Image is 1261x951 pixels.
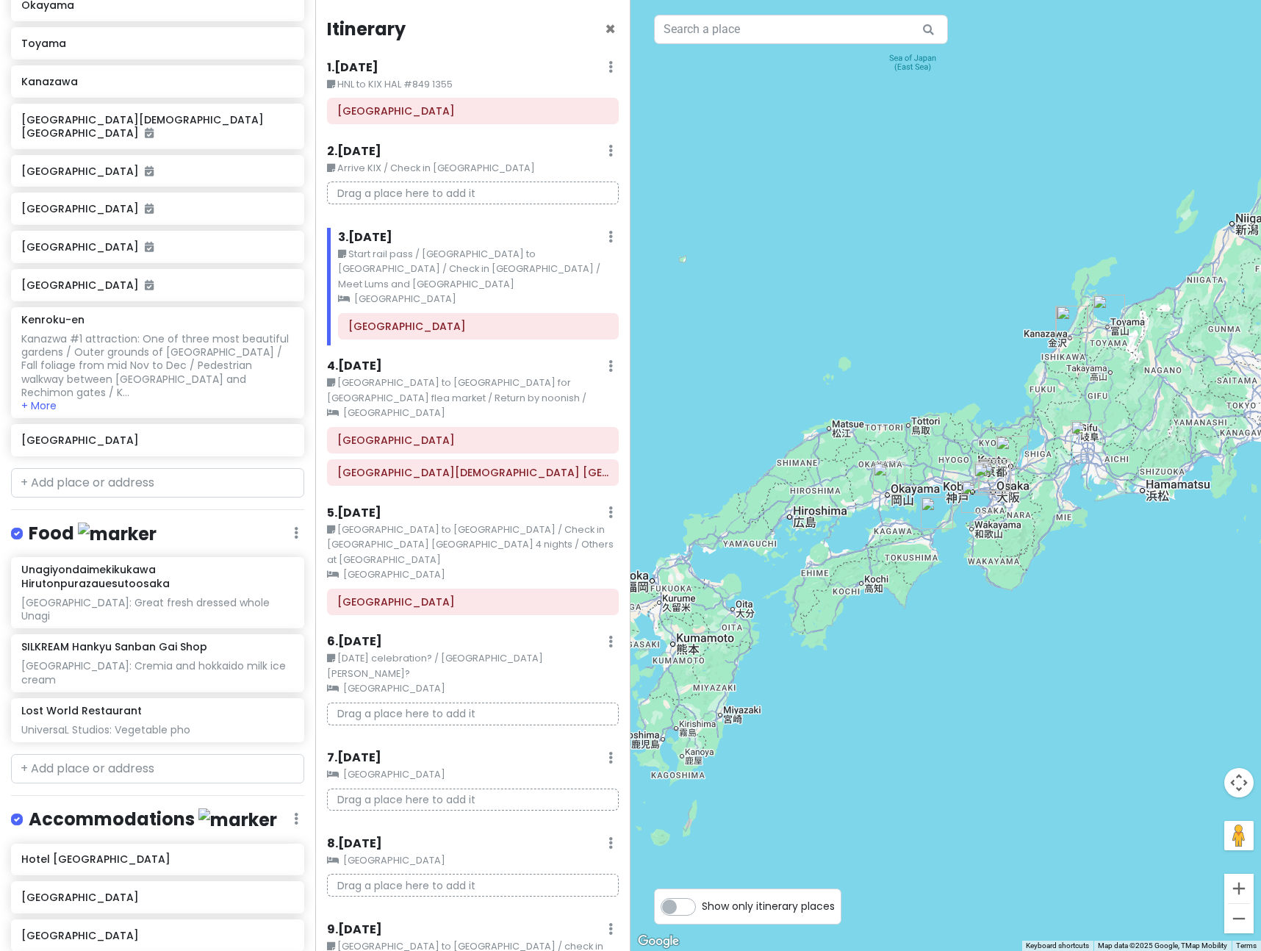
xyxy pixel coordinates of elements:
h6: [GEOGRAPHIC_DATA] [21,891,293,904]
span: Close itinerary [605,17,616,41]
span: Show only itinerary places [702,898,835,914]
img: Google [634,932,683,951]
small: [GEOGRAPHIC_DATA] [327,853,619,868]
p: Drag a place here to add it [327,182,619,204]
h6: 3 . [DATE] [338,230,392,245]
button: Keyboard shortcuts [1026,941,1089,951]
h6: [GEOGRAPHIC_DATA][DEMOGRAPHIC_DATA] [GEOGRAPHIC_DATA] [21,113,293,140]
div: [GEOGRAPHIC_DATA]: Great fresh dressed whole Unagi [21,596,293,622]
small: [GEOGRAPHIC_DATA] [327,406,619,420]
h6: 1 . [DATE] [327,60,378,76]
h6: [GEOGRAPHIC_DATA] [21,279,293,292]
small: [GEOGRAPHIC_DATA] [327,681,619,696]
div: Nagoya Station [1071,420,1103,453]
small: [GEOGRAPHIC_DATA] to [GEOGRAPHIC_DATA] for [GEOGRAPHIC_DATA] flea market / Return by noonish / [327,376,619,406]
h6: Osaka Station [337,595,608,609]
small: Start rail pass / [GEOGRAPHIC_DATA] to [GEOGRAPHIC_DATA] / Check in [GEOGRAPHIC_DATA] / Meet Lums... [338,247,619,292]
a: Terms (opens in new tab) [1236,941,1257,950]
div: Kansai International Airport [961,481,994,513]
h6: Nagoya Station [348,320,608,333]
h6: Kyoto Station [337,434,608,447]
h6: 8 . [DATE] [327,836,382,852]
h6: [GEOGRAPHIC_DATA] [21,202,293,215]
p: Drag a place here to add it [327,789,619,811]
div: Universal Studios Japan [974,462,1006,494]
div: Osaka Station [978,459,1010,491]
small: [GEOGRAPHIC_DATA] to [GEOGRAPHIC_DATA] / Check in [GEOGRAPHIC_DATA] [GEOGRAPHIC_DATA] 4 nights / ... [327,523,619,567]
h4: Food [29,522,157,546]
h4: Accommodations [29,808,277,832]
button: Map camera controls [1224,768,1254,797]
h6: [GEOGRAPHIC_DATA] [21,240,293,254]
div: Otsuka Museum of Art [921,497,953,529]
h6: 5 . [DATE] [327,506,381,521]
h6: SILKREAM Hankyu Sanban Gai Shop [21,640,207,653]
h6: Kansai International Airport [337,104,608,118]
h6: Kenroku-en [21,313,85,326]
a: Open this area in Google Maps (opens a new window) [634,932,683,951]
h6: Toyama [21,37,293,50]
button: + More [21,399,57,412]
h6: 2 . [DATE] [327,144,381,159]
div: Osaka Aquarium Kaiyukan [974,463,1006,495]
i: Added to itinerary [145,128,154,138]
div: UniversaL Studios: Vegetable pho [21,723,293,736]
small: [GEOGRAPHIC_DATA] [338,292,619,306]
h6: Kanazawa [21,75,293,88]
span: Map data ©2025 Google, TMap Mobility [1098,941,1227,950]
h6: Kitano Temple kyoto [337,466,608,479]
h6: Hotel [GEOGRAPHIC_DATA] [21,853,293,866]
div: Kyoto Station [996,436,1028,468]
i: Added to itinerary [145,242,154,252]
small: HNL to KIX HAL #849 1355 [327,77,619,92]
input: + Add place or address [11,754,304,783]
small: [GEOGRAPHIC_DATA] [327,567,619,582]
h6: Lost World Restaurant [21,704,142,717]
h6: [GEOGRAPHIC_DATA] [21,434,293,447]
input: + Add place or address [11,468,304,498]
h4: Itinerary [327,18,406,40]
i: Added to itinerary [145,204,154,214]
h6: [GEOGRAPHIC_DATA] [21,165,293,178]
h6: [GEOGRAPHIC_DATA] [21,929,293,942]
img: marker [78,523,157,545]
h6: 7 . [DATE] [327,750,381,766]
div: Kanazwa #1 attraction: One of three most beautiful gardens / Outer grounds of [GEOGRAPHIC_DATA] /... [21,332,293,399]
small: [GEOGRAPHIC_DATA] [327,767,619,782]
p: Drag a place here to add it [327,874,619,897]
div: Kanazawa [1055,306,1088,338]
h6: 9 . [DATE] [327,922,382,938]
p: Drag a place here to add it [327,703,619,725]
i: Added to itinerary [145,280,154,290]
button: Zoom in [1224,874,1254,903]
div: [GEOGRAPHIC_DATA]: Cremia and hokkaido milk ice cream [21,659,293,686]
div: Unagiyondaimekikukawa Hirutonpurazauesutoosaka [978,459,1010,492]
h6: 6 . [DATE] [327,634,382,650]
button: Drag Pegman onto the map to open Street View [1224,821,1254,850]
img: marker [198,808,277,831]
div: Okayama [873,462,905,495]
div: Kenroku-en [1056,306,1088,338]
small: [DATE] celebration? / [GEOGRAPHIC_DATA] [PERSON_NAME]? [327,651,619,681]
h6: 4 . [DATE] [327,359,382,374]
small: Arrive KIX / Check in [GEOGRAPHIC_DATA] [327,161,619,176]
h6: Unagiyondaimekikukawa Hirutonpurazauesutoosaka [21,563,293,589]
button: Close [605,21,616,38]
input: Search a place [654,15,948,44]
div: Toyama [1093,295,1125,327]
button: Zoom out [1224,904,1254,933]
i: Added to itinerary [145,166,154,176]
